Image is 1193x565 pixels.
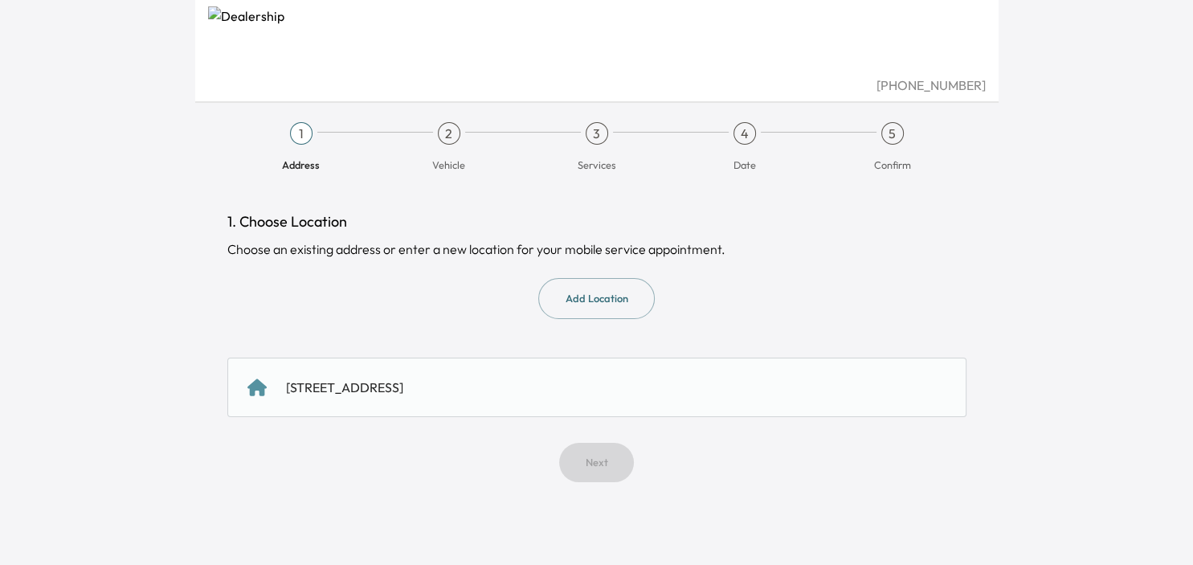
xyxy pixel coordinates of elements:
img: Dealership [208,6,986,76]
div: [STREET_ADDRESS] [286,378,403,397]
div: 4 [733,122,756,145]
button: Add Location [538,278,655,319]
span: Services [578,158,615,172]
span: Date [733,158,756,172]
div: 3 [586,122,608,145]
div: Choose an existing address or enter a new location for your mobile service appointment. [227,240,966,259]
div: [PHONE_NUMBER] [208,76,986,95]
span: Vehicle [432,158,465,172]
h1: 1. Choose Location [227,211,966,233]
span: Confirm [874,158,911,172]
span: Address [282,158,320,172]
div: 5 [881,122,904,145]
div: 2 [438,122,460,145]
div: 1 [290,122,313,145]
